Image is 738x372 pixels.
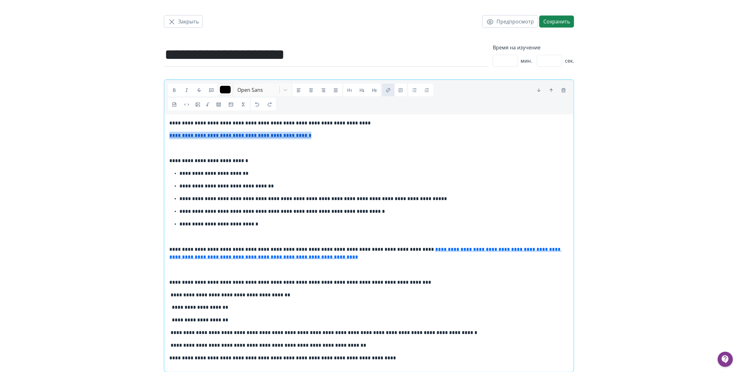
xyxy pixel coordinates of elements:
label: Время на изучение [493,44,574,51]
button: Предпросмотр [482,15,538,28]
div: сек. [537,55,574,67]
span: Предпросмотр [497,18,534,25]
button: Сохранить [539,16,574,28]
div: мин. [493,55,532,67]
span: Закрыть [178,18,199,25]
button: Закрыть [164,15,203,28]
span: Open Sans [237,86,263,93]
